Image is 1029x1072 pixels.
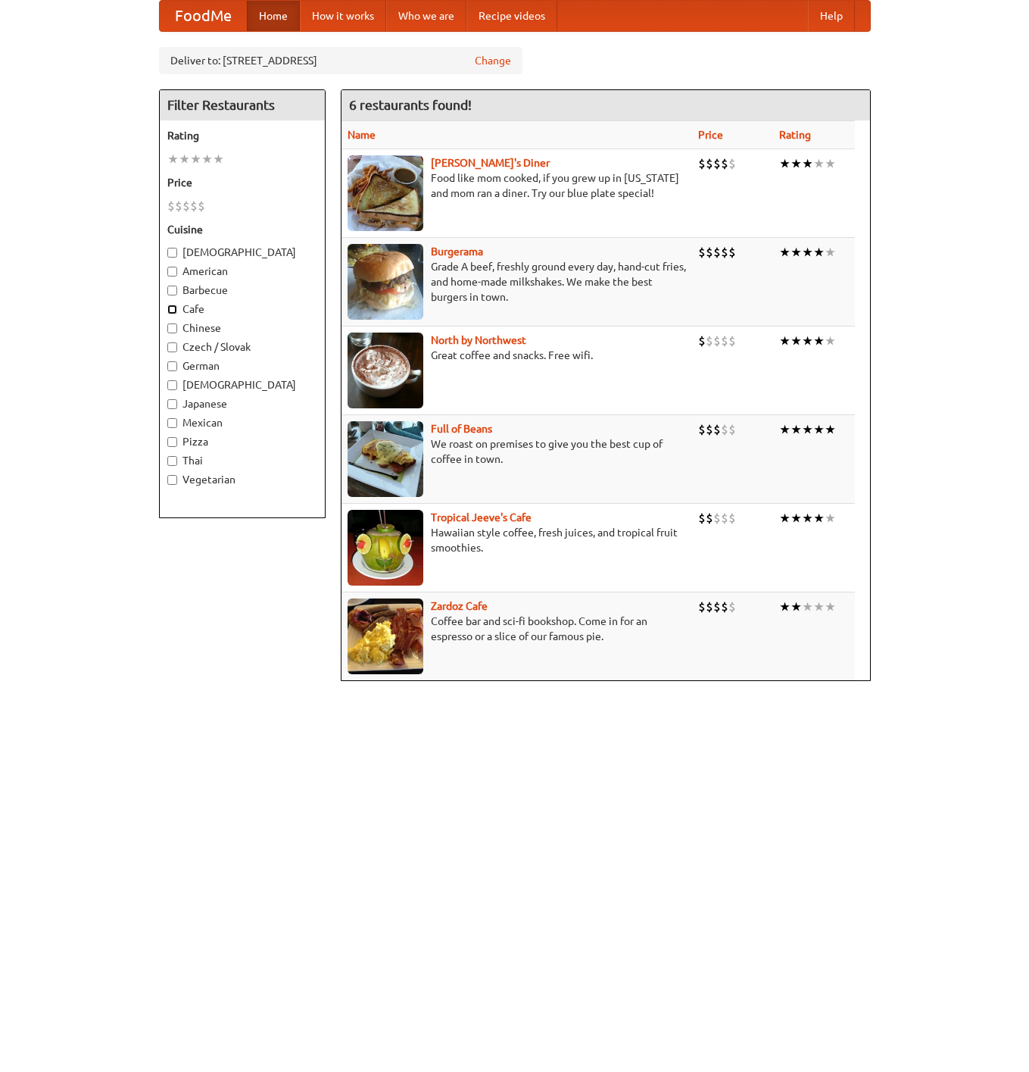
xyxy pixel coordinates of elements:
[825,599,836,615] li: ★
[721,244,728,261] li: $
[348,333,423,408] img: north.jpg
[779,155,790,172] li: ★
[167,475,177,485] input: Vegetarian
[179,151,190,167] li: ★
[790,244,802,261] li: ★
[698,421,706,438] li: $
[813,333,825,349] li: ★
[348,525,686,555] p: Hawaiian style coffee, fresh juices, and tropical fruit smoothies.
[431,334,526,346] a: North by Northwest
[213,151,224,167] li: ★
[698,155,706,172] li: $
[721,421,728,438] li: $
[706,421,713,438] li: $
[348,244,423,320] img: burgerama.jpg
[728,333,736,349] li: $
[167,434,317,449] label: Pizza
[813,599,825,615] li: ★
[167,151,179,167] li: ★
[698,510,706,527] li: $
[167,358,317,373] label: German
[779,333,790,349] li: ★
[167,323,177,333] input: Chinese
[182,198,190,214] li: $
[466,1,557,31] a: Recipe videos
[706,155,713,172] li: $
[779,421,790,438] li: ★
[713,510,721,527] li: $
[348,510,423,586] img: jeeves.jpg
[198,198,205,214] li: $
[167,437,177,447] input: Pizza
[348,599,423,674] img: zardoz.jpg
[159,47,522,74] div: Deliver to: [STREET_ADDRESS]
[825,421,836,438] li: ★
[813,510,825,527] li: ★
[779,510,790,527] li: ★
[779,599,790,615] li: ★
[706,244,713,261] li: $
[348,348,686,363] p: Great coffee and snacks. Free wifi.
[698,129,723,141] a: Price
[825,333,836,349] li: ★
[348,170,686,201] p: Food like mom cooked, if you grew up in [US_STATE] and mom ran a diner. Try our blue plate special!
[431,245,483,258] a: Burgerama
[802,510,813,527] li: ★
[348,436,686,467] p: We roast on premises to give you the best cup of coffee in town.
[167,198,175,214] li: $
[713,244,721,261] li: $
[431,600,488,612] a: Zardoz Cafe
[728,599,736,615] li: $
[167,418,177,428] input: Mexican
[167,245,317,260] label: [DEMOGRAPHIC_DATA]
[167,396,317,411] label: Japanese
[706,333,713,349] li: $
[802,333,813,349] li: ★
[713,333,721,349] li: $
[167,380,177,390] input: [DEMOGRAPHIC_DATA]
[802,155,813,172] li: ★
[728,510,736,527] li: $
[167,222,317,237] h5: Cuisine
[706,510,713,527] li: $
[348,129,376,141] a: Name
[167,286,177,295] input: Barbecue
[802,244,813,261] li: ★
[167,399,177,409] input: Japanese
[431,423,492,435] a: Full of Beans
[349,98,472,112] ng-pluralize: 6 restaurants found!
[167,248,177,258] input: [DEMOGRAPHIC_DATA]
[160,1,247,31] a: FoodMe
[808,1,855,31] a: Help
[825,244,836,261] li: ★
[825,510,836,527] li: ★
[167,472,317,487] label: Vegetarian
[348,421,423,497] img: beans.jpg
[698,599,706,615] li: $
[721,599,728,615] li: $
[431,157,550,169] a: [PERSON_NAME]'s Diner
[348,614,686,644] p: Coffee bar and sci-fi bookshop. Come in for an espresso or a slice of our famous pie.
[167,305,177,314] input: Cafe
[247,1,300,31] a: Home
[167,128,317,143] h5: Rating
[167,342,177,352] input: Czech / Slovak
[167,264,317,279] label: American
[728,244,736,261] li: $
[721,155,728,172] li: $
[713,421,721,438] li: $
[728,421,736,438] li: $
[802,599,813,615] li: ★
[825,155,836,172] li: ★
[713,599,721,615] li: $
[475,53,511,68] a: Change
[190,151,201,167] li: ★
[167,339,317,355] label: Czech / Slovak
[386,1,466,31] a: Who we are
[713,155,721,172] li: $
